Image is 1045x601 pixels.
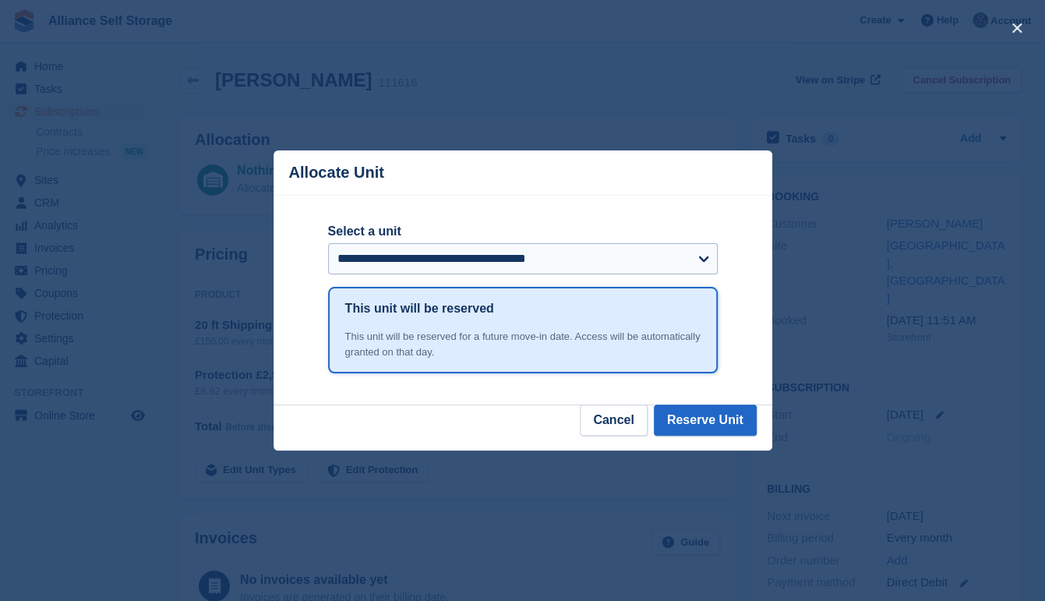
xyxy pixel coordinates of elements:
[289,164,384,182] p: Allocate Unit
[345,329,701,359] div: This unit will be reserved for a future move-in date. Access will be automatically granted on tha...
[328,222,718,241] label: Select a unit
[345,299,494,318] h1: This unit will be reserved
[654,405,757,436] button: Reserve Unit
[1004,16,1029,41] button: close
[580,405,647,436] button: Cancel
